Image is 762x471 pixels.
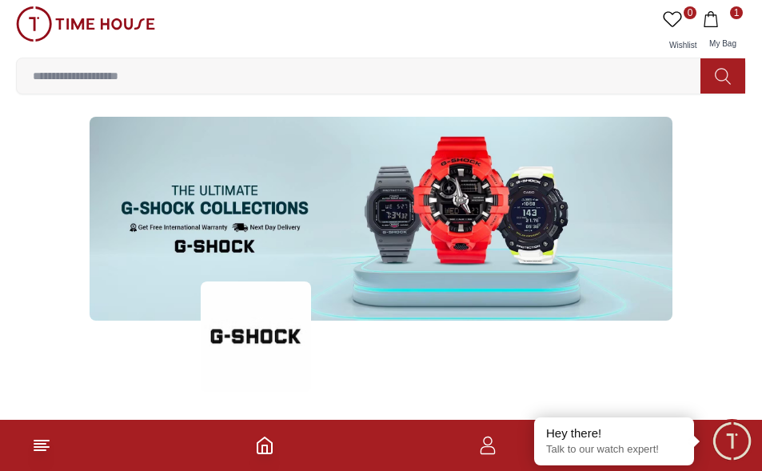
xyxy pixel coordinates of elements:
p: Talk to our watch expert! [546,443,682,457]
a: Home [255,436,274,455]
button: 1My Bag [700,6,746,58]
a: 0Wishlist [660,6,700,58]
span: Wishlist [663,41,703,50]
div: Hey there! [546,425,682,441]
h2: G-Shock [99,417,663,449]
img: ... [90,117,672,321]
img: ... [16,6,155,42]
span: My Bag [703,39,743,48]
img: ... [201,281,311,392]
span: 1 [730,6,743,19]
div: Chat Widget [710,419,754,463]
span: 0 [684,6,696,19]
